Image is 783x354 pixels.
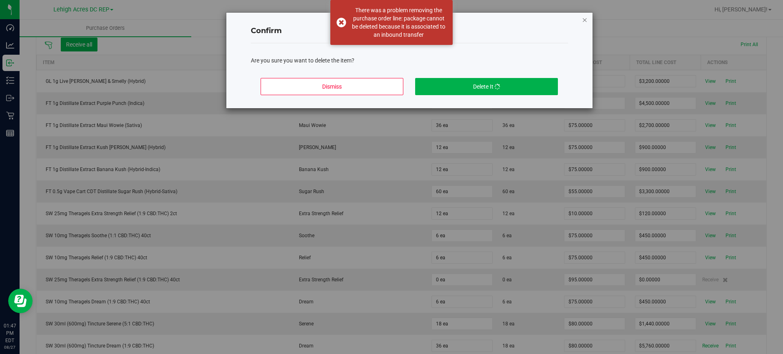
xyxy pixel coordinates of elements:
h4: Confirm [251,26,568,36]
button: Close modal [582,15,588,24]
iframe: Resource center [8,289,33,313]
span: Are you sure you want to delete the item? [251,57,354,64]
button: Delete It [415,78,558,95]
button: Dismiss [261,78,403,95]
div: There was a problem removing the purchase order line: package cannot be deleted because it is ass... [351,6,447,39]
